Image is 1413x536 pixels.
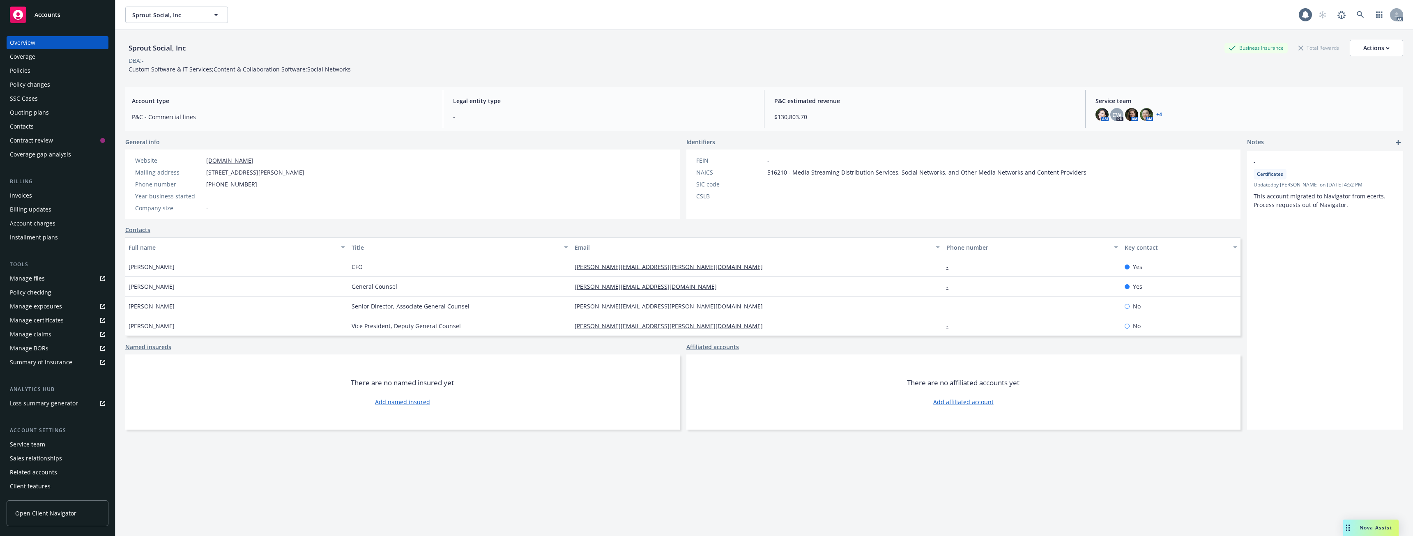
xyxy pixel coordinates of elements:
[1343,520,1353,536] div: Drag to move
[696,192,764,200] div: CSLB
[1393,138,1403,147] a: add
[1371,7,1388,23] a: Switch app
[10,217,55,230] div: Account charges
[575,243,931,252] div: Email
[7,92,108,105] a: SSC Cases
[10,50,35,63] div: Coverage
[1112,110,1121,119] span: CW
[125,7,228,23] button: Sprout Social, Inc
[132,11,203,19] span: Sprout Social, Inc
[7,260,108,269] div: Tools
[10,397,78,410] div: Loss summary generator
[10,342,48,355] div: Manage BORs
[352,262,363,271] span: CFO
[7,50,108,63] a: Coverage
[933,398,994,406] a: Add affiliated account
[7,300,108,313] a: Manage exposures
[135,180,203,189] div: Phone number
[1314,7,1331,23] a: Start snowing
[1125,108,1138,121] img: photo
[10,272,45,285] div: Manage files
[686,343,739,351] a: Affiliated accounts
[7,134,108,147] a: Contract review
[1294,43,1343,53] div: Total Rewards
[1095,108,1109,121] img: photo
[1254,192,1387,209] span: This account migrated to Navigator from ecerts. Process requests out of Navigator.
[1343,520,1399,536] button: Nova Assist
[7,356,108,369] a: Summary of insurance
[1140,108,1153,121] img: photo
[135,204,203,212] div: Company size
[10,438,45,451] div: Service team
[125,237,348,257] button: Full name
[352,322,461,330] span: Vice President, Deputy General Counsel
[10,480,51,493] div: Client features
[206,180,257,189] span: [PHONE_NUMBER]
[10,466,57,479] div: Related accounts
[7,397,108,410] a: Loss summary generator
[907,378,1019,388] span: There are no affiliated accounts yet
[125,225,150,234] a: Contacts
[7,64,108,77] a: Policies
[1257,170,1283,178] span: Certificates
[352,243,559,252] div: Title
[7,480,108,493] a: Client features
[7,148,108,161] a: Coverage gap analysis
[206,192,208,200] span: -
[1133,302,1141,311] span: No
[1254,181,1397,189] span: Updated by [PERSON_NAME] on [DATE] 4:52 PM
[135,156,203,165] div: Website
[351,378,454,388] span: There are no named insured yet
[10,120,34,133] div: Contacts
[10,106,49,119] div: Quoting plans
[7,438,108,451] a: Service team
[35,12,60,18] span: Accounts
[7,272,108,285] a: Manage files
[1247,151,1403,216] div: -CertificatesUpdatedby [PERSON_NAME] on [DATE] 4:52 PMThis account migrated to Navigator from ece...
[575,302,769,310] a: [PERSON_NAME][EMAIL_ADDRESS][PERSON_NAME][DOMAIN_NAME]
[7,466,108,479] a: Related accounts
[206,168,304,177] span: [STREET_ADDRESS][PERSON_NAME]
[206,204,208,212] span: -
[946,322,955,330] a: -
[1121,237,1240,257] button: Key contact
[125,138,160,146] span: General info
[1133,262,1142,271] span: Yes
[129,243,336,252] div: Full name
[1133,282,1142,291] span: Yes
[7,36,108,49] a: Overview
[7,452,108,465] a: Sales relationships
[352,302,469,311] span: Senior Director, Associate General Counsel
[7,3,108,26] a: Accounts
[10,148,71,161] div: Coverage gap analysis
[696,180,764,189] div: SIC code
[352,282,397,291] span: General Counsel
[348,237,571,257] button: Title
[696,156,764,165] div: FEIN
[135,168,203,177] div: Mailing address
[129,65,351,73] span: Custom Software & IT Services;Content & Collaboration Software;Social Networks
[575,283,723,290] a: [PERSON_NAME][EMAIL_ADDRESS][DOMAIN_NAME]
[10,64,30,77] div: Policies
[1350,40,1403,56] button: Actions
[774,113,1075,121] span: $130,803.70
[1333,7,1350,23] a: Report a Bug
[1224,43,1288,53] div: Business Insurance
[135,192,203,200] div: Year business started
[946,283,955,290] a: -
[7,106,108,119] a: Quoting plans
[767,156,769,165] span: -
[10,36,35,49] div: Overview
[10,189,32,202] div: Invoices
[7,286,108,299] a: Policy checking
[575,322,769,330] a: [PERSON_NAME][EMAIL_ADDRESS][PERSON_NAME][DOMAIN_NAME]
[10,452,62,465] div: Sales relationships
[10,356,72,369] div: Summary of insurance
[7,177,108,186] div: Billing
[946,263,955,271] a: -
[10,314,64,327] div: Manage certificates
[686,138,715,146] span: Identifiers
[7,342,108,355] a: Manage BORs
[575,263,769,271] a: [PERSON_NAME][EMAIL_ADDRESS][PERSON_NAME][DOMAIN_NAME]
[696,168,764,177] div: NAICS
